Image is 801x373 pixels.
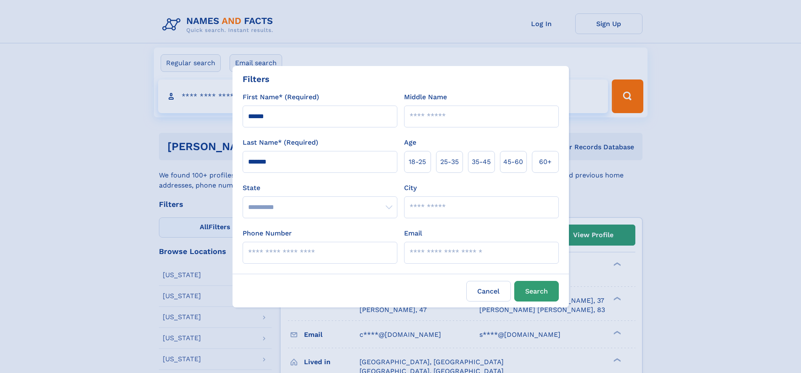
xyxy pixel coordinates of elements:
label: Email [404,228,422,238]
label: Cancel [466,281,511,302]
span: 45‑60 [503,157,523,167]
span: 35‑45 [472,157,491,167]
span: 25‑35 [440,157,459,167]
label: City [404,183,417,193]
label: Middle Name [404,92,447,102]
label: Age [404,138,416,148]
label: Last Name* (Required) [243,138,318,148]
button: Search [514,281,559,302]
label: First Name* (Required) [243,92,319,102]
label: State [243,183,397,193]
div: Filters [243,73,270,85]
span: 60+ [539,157,552,167]
label: Phone Number [243,228,292,238]
span: 18‑25 [409,157,426,167]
